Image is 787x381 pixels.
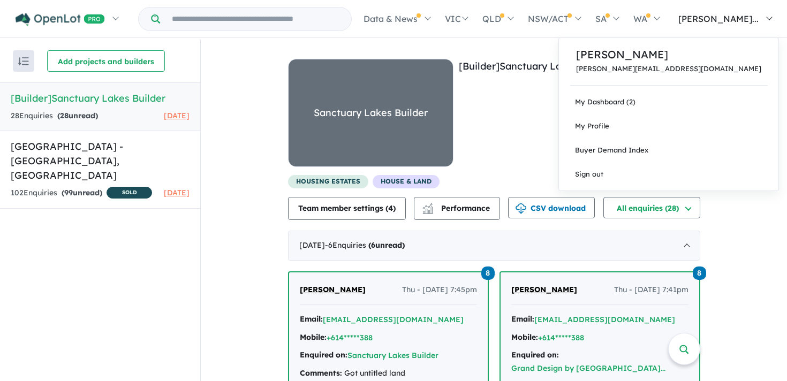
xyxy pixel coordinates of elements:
[603,197,700,218] button: All enquiries (28)
[422,207,433,214] img: bar-chart.svg
[511,332,538,342] strong: Mobile:
[57,111,98,120] strong: ( unread)
[288,59,453,175] a: Sanctuary Lakes Builder
[559,90,778,114] a: My Dashboard (2)
[678,13,759,24] span: [PERSON_NAME]...
[62,188,102,197] strong: ( unread)
[614,284,688,296] span: Thu - [DATE] 7:41pm
[459,60,614,72] a: [Builder]Sanctuary Lakes Builder
[300,332,327,342] strong: Mobile:
[288,197,406,220] button: Team member settings (4)
[300,350,347,360] strong: Enquired on:
[300,368,342,378] strong: Comments:
[576,47,761,63] a: [PERSON_NAME]
[511,363,665,374] button: Grand Design by [GEOGRAPHIC_DATA]...
[371,240,375,250] span: 6
[11,91,190,105] h5: [Builder] Sanctuary Lakes Builder
[164,111,190,120] span: [DATE]
[347,350,438,360] a: Sanctuary Lakes Builder
[18,57,29,65] img: sort.svg
[11,187,152,200] div: 102 Enquir ies
[481,265,495,280] a: 8
[300,367,477,380] div: Got untitled land
[388,203,393,213] span: 4
[11,110,98,123] div: 28 Enquir ies
[314,105,428,121] div: Sanctuary Lakes Builder
[511,363,665,373] a: Grand Design by [GEOGRAPHIC_DATA]...
[559,138,778,162] a: Buyer Demand Index
[576,65,761,73] a: [PERSON_NAME][EMAIL_ADDRESS][DOMAIN_NAME]
[516,203,526,214] img: download icon
[424,203,490,213] span: Performance
[559,162,778,186] a: Sign out
[559,114,778,138] a: My Profile
[323,314,464,325] button: [EMAIL_ADDRESS][DOMAIN_NAME]
[693,265,706,280] a: 8
[64,188,73,197] span: 99
[534,314,675,325] button: [EMAIL_ADDRESS][DOMAIN_NAME]
[575,121,609,130] span: My Profile
[693,266,706,280] span: 8
[511,350,559,360] strong: Enquired on:
[481,266,495,280] span: 8
[422,203,432,209] img: line-chart.svg
[347,350,438,361] button: Sanctuary Lakes Builder
[511,285,577,294] span: [PERSON_NAME]
[511,284,577,296] a: [PERSON_NAME]
[402,284,477,296] span: Thu - [DATE] 7:45pm
[325,240,405,250] span: - 6 Enquir ies
[511,314,534,324] strong: Email:
[508,197,595,218] button: CSV download
[373,175,440,188] span: House & Land
[300,284,366,296] a: [PERSON_NAME]
[162,7,349,31] input: Try estate name, suburb, builder or developer
[16,13,105,26] img: Openlot PRO Logo White
[288,175,368,188] span: housing estates
[60,111,69,120] span: 28
[107,187,152,199] span: SOLD
[47,50,165,72] button: Add projects and builders
[288,231,700,261] div: [DATE]
[414,197,500,220] button: Performance
[164,188,190,197] span: [DATE]
[300,285,366,294] span: [PERSON_NAME]
[300,314,323,324] strong: Email:
[11,139,190,182] h5: [GEOGRAPHIC_DATA] - [GEOGRAPHIC_DATA] , [GEOGRAPHIC_DATA]
[368,240,405,250] strong: ( unread)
